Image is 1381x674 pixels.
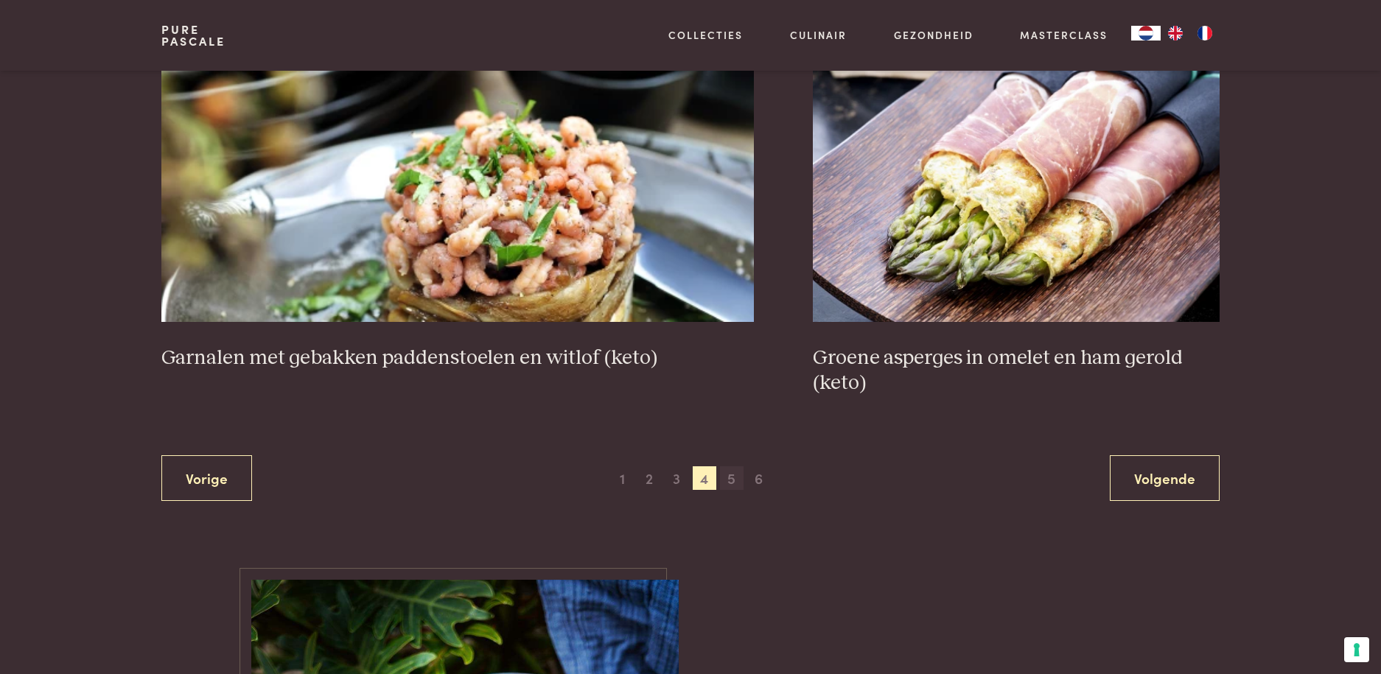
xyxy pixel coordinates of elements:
span: 5 [720,466,744,490]
button: Uw voorkeuren voor toestemming voor trackingtechnologieën [1344,637,1369,662]
a: Garnalen met gebakken paddenstoelen en witlof (keto) Garnalen met gebakken paddenstoelen en witlo... [161,27,755,371]
a: EN [1161,26,1190,41]
a: Collecties [668,27,743,43]
span: 4 [693,466,716,490]
img: Groene asperges in omelet en ham gerold (keto) [813,27,1220,322]
a: FR [1190,26,1220,41]
span: 1 [610,466,634,490]
span: 6 [747,466,771,490]
a: Groene asperges in omelet en ham gerold (keto) Groene asperges in omelet en ham gerold (keto) [813,27,1220,396]
span: 2 [637,466,661,490]
a: NL [1131,26,1161,41]
a: PurePascale [161,24,225,47]
h3: Garnalen met gebakken paddenstoelen en witlof (keto) [161,345,755,371]
a: Gezondheid [894,27,973,43]
ul: Language list [1161,26,1220,41]
span: 3 [665,466,688,490]
img: Garnalen met gebakken paddenstoelen en witlof (keto) [161,27,755,322]
a: Culinair [790,27,847,43]
a: Volgende [1110,455,1220,502]
div: Language [1131,26,1161,41]
h3: Groene asperges in omelet en ham gerold (keto) [813,345,1220,396]
a: Masterclass [1020,27,1108,43]
aside: Language selected: Nederlands [1131,26,1220,41]
a: Vorige [161,455,252,502]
